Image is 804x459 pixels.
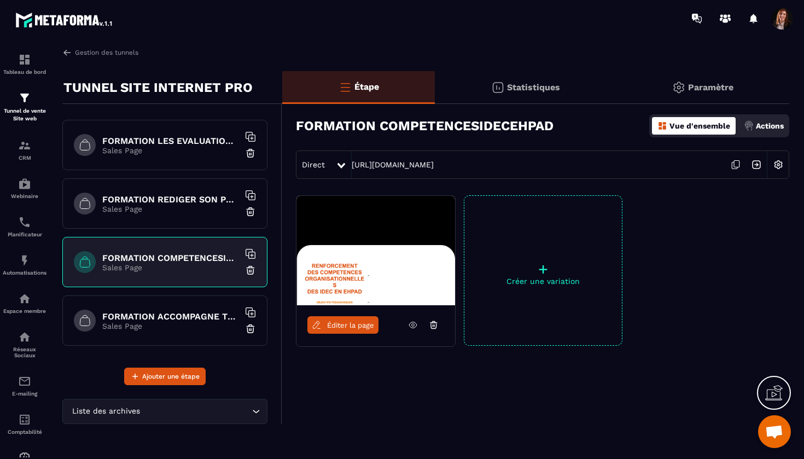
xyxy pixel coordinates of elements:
[3,367,46,405] a: emailemailE-mailing
[657,121,667,131] img: dashboard-orange.40269519.svg
[3,69,46,75] p: Tableau de bord
[15,10,114,30] img: logo
[3,107,46,123] p: Tunnel de vente Site web
[62,399,267,424] div: Search for option
[245,148,256,159] img: trash
[62,48,138,57] a: Gestion des tunnels
[18,177,31,190] img: automations
[352,160,434,169] a: [URL][DOMAIN_NAME]
[688,82,733,92] p: Paramètre
[491,81,504,94] img: stats.20deebd0.svg
[63,77,253,98] p: TUNNEL SITE INTERNET PRO
[768,154,789,175] img: setting-w.858f3a88.svg
[669,121,730,130] p: Vue d'ensemble
[18,53,31,66] img: formation
[302,160,325,169] span: Direct
[672,81,685,94] img: setting-gr.5f69749f.svg
[18,375,31,388] img: email
[339,80,352,94] img: bars-o.4a397970.svg
[18,413,31,426] img: accountant
[3,284,46,322] a: automationsautomationsEspace membre
[102,263,239,272] p: Sales Page
[3,246,46,284] a: automationsautomationsAutomatisations
[296,118,554,133] h3: FORMATION COMPETENCESIDECEHPAD
[3,83,46,131] a: formationformationTunnel de vente Site web
[296,196,455,305] img: image
[354,82,379,92] p: Étape
[3,322,46,367] a: social-networksocial-networkRéseaux Sociaux
[102,253,239,263] h6: FORMATION COMPETENCESIDECEHPAD
[3,207,46,246] a: schedulerschedulerPlanificateur
[142,405,249,417] input: Search for option
[464,277,622,286] p: Créer une variation
[507,82,560,92] p: Statistiques
[18,91,31,104] img: formation
[3,308,46,314] p: Espace membre
[18,292,31,305] img: automations
[3,429,46,435] p: Comptabilité
[3,45,46,83] a: formationformationTableau de bord
[18,216,31,229] img: scheduler
[245,323,256,334] img: trash
[142,371,200,382] span: Ajouter une étape
[3,193,46,199] p: Webinaire
[18,254,31,267] img: automations
[327,321,374,329] span: Éditer la page
[746,154,767,175] img: arrow-next.bcc2205e.svg
[3,270,46,276] p: Automatisations
[245,206,256,217] img: trash
[744,121,754,131] img: actions.d6e523a2.png
[18,330,31,344] img: social-network
[102,136,239,146] h6: FORMATION LES EVALUATIONS EN SANTE
[3,155,46,161] p: CRM
[3,231,46,237] p: Planificateur
[124,368,206,385] button: Ajouter une étape
[758,415,791,448] div: Ouvrir le chat
[245,265,256,276] img: trash
[3,405,46,443] a: accountantaccountantComptabilité
[102,194,239,205] h6: FORMATION REDIGER SON PROJET D'ETABLISSEMENT CPOM
[62,48,72,57] img: arrow
[464,262,622,277] p: +
[69,405,142,417] span: Liste des archives
[102,322,239,330] p: Sales Page
[756,121,784,130] p: Actions
[307,316,378,334] a: Éditer la page
[3,131,46,169] a: formationformationCRM
[102,205,239,213] p: Sales Page
[102,311,239,322] h6: FORMATION ACCOMPAGNE TRACEUR
[3,391,46,397] p: E-mailing
[102,146,239,155] p: Sales Page
[3,169,46,207] a: automationsautomationsWebinaire
[3,346,46,358] p: Réseaux Sociaux
[18,139,31,152] img: formation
